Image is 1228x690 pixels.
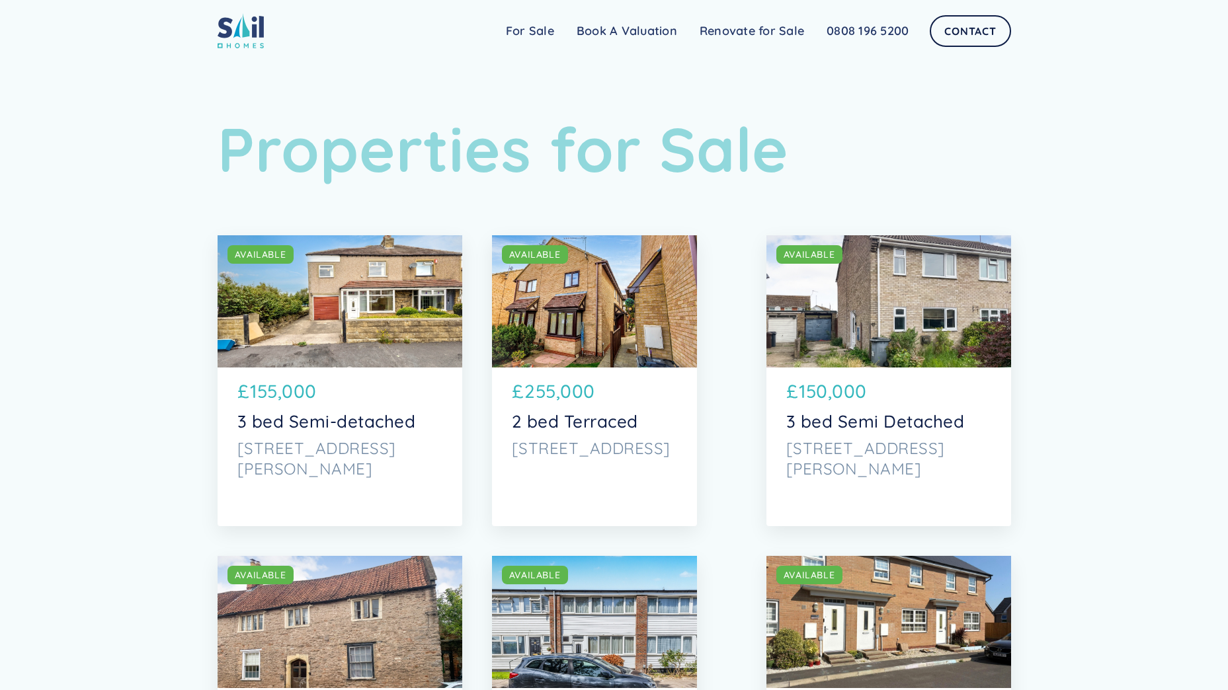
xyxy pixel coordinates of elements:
p: [STREET_ADDRESS][PERSON_NAME] [237,438,442,480]
a: AVAILABLE£150,0003 bed Semi Detached[STREET_ADDRESS][PERSON_NAME] [766,235,1011,526]
a: AVAILABLE£155,0003 bed Semi-detached[STREET_ADDRESS][PERSON_NAME] [218,235,462,526]
div: AVAILABLE [784,568,835,582]
a: Renovate for Sale [688,18,815,44]
h1: Properties for Sale [218,112,1011,186]
p: [STREET_ADDRESS] [512,438,677,459]
p: 2 bed Terraced [512,411,677,432]
p: 150,000 [799,377,867,405]
a: For Sale [495,18,565,44]
div: AVAILABLE [784,248,835,261]
div: AVAILABLE [509,248,561,261]
img: sail home logo colored [218,13,264,48]
a: AVAILABLE£255,0002 bed Terraced[STREET_ADDRESS] [492,235,697,526]
a: 0808 196 5200 [815,18,920,44]
a: Book A Valuation [565,18,688,44]
p: £ [237,377,249,405]
a: Contact [930,15,1010,47]
p: 3 bed Semi-detached [237,411,442,432]
p: [STREET_ADDRESS][PERSON_NAME] [786,438,991,480]
p: £ [786,377,798,405]
div: AVAILABLE [509,568,561,582]
div: AVAILABLE [235,248,286,261]
div: AVAILABLE [235,568,286,582]
p: 155,000 [250,377,317,405]
p: £ [512,377,524,405]
p: 255,000 [524,377,595,405]
p: 3 bed Semi Detached [786,411,991,432]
